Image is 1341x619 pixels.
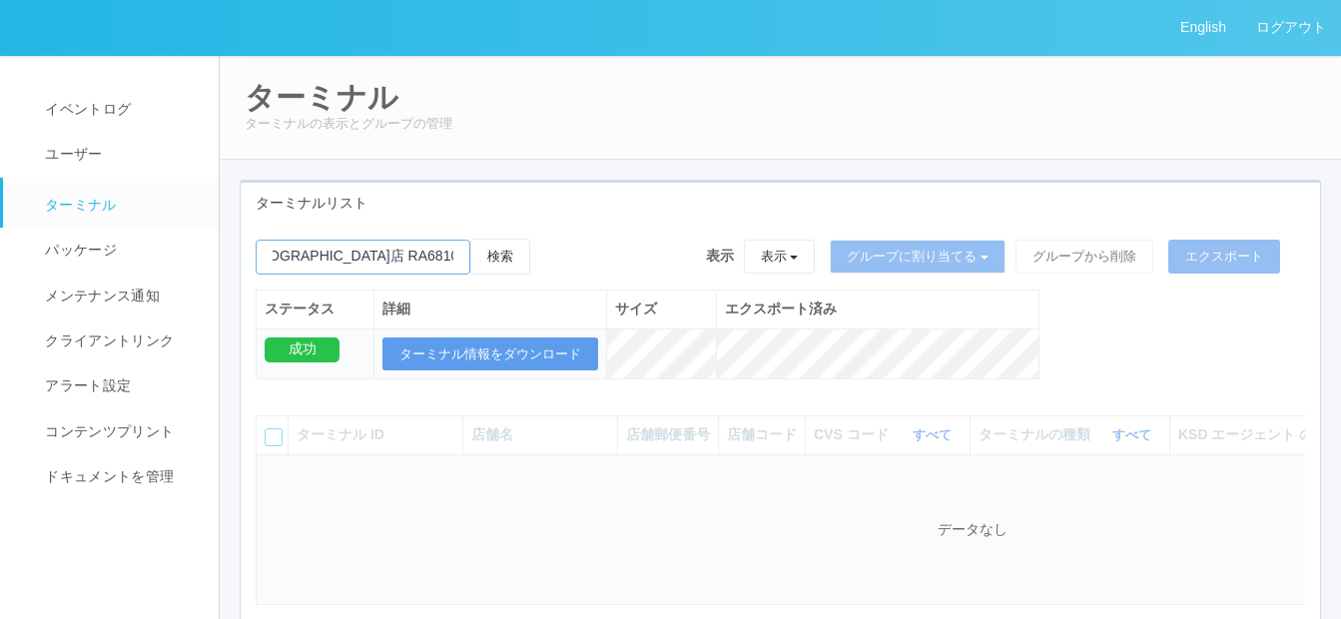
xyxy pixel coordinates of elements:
div: エクスポート済み [725,299,1030,319]
span: クライアントリンク [40,332,174,348]
a: メンテナンス通知 [3,274,237,318]
span: CVS コード [814,424,894,445]
div: 成功 [265,337,339,362]
div: 詳細 [382,299,598,319]
span: ターミナルの種類 [979,424,1095,445]
button: 表示 [744,240,816,274]
span: 店舗郵便番号 [626,426,710,442]
span: アラート設定 [40,377,131,393]
a: コンテンツプリント [3,409,237,454]
button: すべて [908,425,962,445]
div: サイズ [615,299,708,319]
a: パッケージ [3,228,237,273]
span: ドキュメントを管理 [40,468,174,484]
span: パッケージ [40,242,117,258]
a: クライアントリンク [3,318,237,363]
span: メンテナンス通知 [40,288,160,304]
a: ユーザー [3,132,237,177]
span: 店舗コード [727,426,797,442]
span: ユーザー [40,146,102,162]
button: 検索 [470,239,530,275]
button: グループに割り当てる [830,240,1006,274]
a: イベントログ [3,87,237,132]
a: すべて [1112,427,1156,442]
span: コンテンツプリント [40,423,174,439]
span: イベントログ [40,101,131,117]
div: ターミナルリスト [241,183,1320,224]
span: 店舗名 [471,426,513,442]
div: ターミナル ID [297,424,454,445]
div: ステータス [265,299,365,319]
button: エクスポート [1168,240,1280,274]
h2: ターミナル [245,81,1316,114]
a: ドキュメントを管理 [3,454,237,499]
button: グループから削除 [1015,240,1153,274]
a: アラート設定 [3,363,237,408]
a: ターミナル [3,178,237,228]
p: ターミナルの表示とグループの管理 [245,114,1316,134]
span: 表示 [706,246,734,267]
button: すべて [1107,425,1161,445]
span: ターミナル [40,197,117,213]
a: すべて [913,427,957,442]
button: ターミナル情報をダウンロード [382,337,598,371]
